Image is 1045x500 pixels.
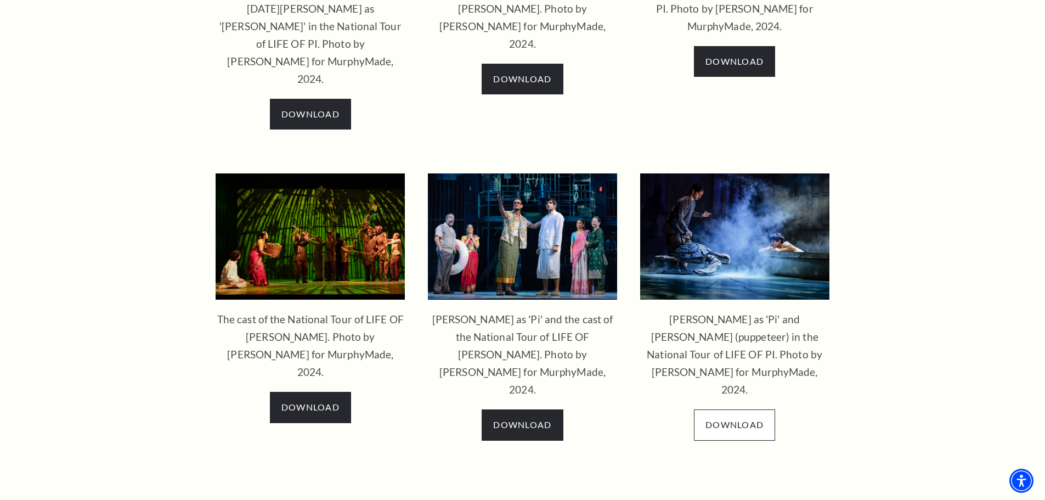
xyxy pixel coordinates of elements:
[216,173,405,300] img: The cast of the National Tour of LIFE OF PI. Photo by Evan Zimmerman for MurphyMade, 2024.
[694,46,775,77] a: Photo by Evan Zimmerman for MurphyMade, 2024 Download
[493,419,551,430] span: Download
[694,409,775,440] a: Photo by Evan Zimmerman for MurphyMade, 2024 Download
[482,409,563,440] a: Photo by Evan Zimmerman for MurphyMade, 2024 Download
[482,64,563,94] a: Photo by Evan Zimmerman for MurphyMade, 2024 Download
[640,173,829,300] img: Taha Mandviwala as 'Pi' and Austin Wong Harper (puppeteer) in the National Tour of LIFE OF PI. Ph...
[1009,469,1033,493] div: Accessibility Menu
[427,311,618,398] p: [PERSON_NAME] as 'Pi' and the cast of the National Tour of LIFE OF [PERSON_NAME]. Photo by [PERSO...
[281,109,340,119] span: Download
[493,74,551,84] span: Download
[270,392,351,423] a: Photo by Evan Zimmerman for MurphyMade, 2024 Download
[216,311,406,381] p: The cast of the National Tour of LIFE OF [PERSON_NAME]. Photo by [PERSON_NAME] for MurphyMade, 2024.
[270,99,351,130] a: Photo by Evan Zimmerman for MurphyMade, 2024 Download
[281,402,340,412] span: Download
[705,56,764,66] span: Download
[705,419,764,430] span: Download
[640,311,830,398] p: [PERSON_NAME] as 'Pi' and [PERSON_NAME] (puppeteer) in the National Tour of LIFE OF PI. Photo by ...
